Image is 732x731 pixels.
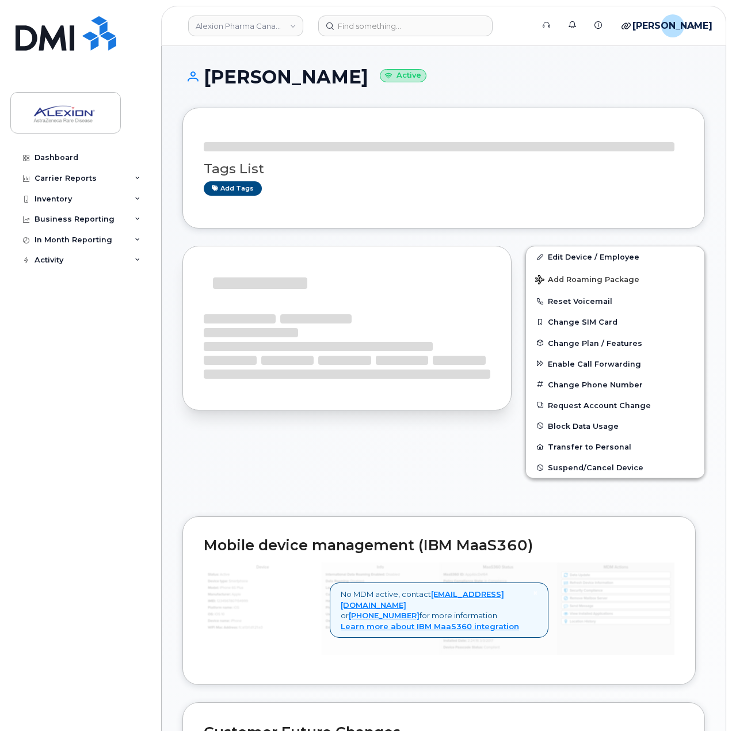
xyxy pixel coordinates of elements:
[533,588,537,598] span: ×
[533,589,537,597] a: Close
[526,416,704,436] button: Block Data Usage
[526,374,704,395] button: Change Phone Number
[341,622,519,631] a: Learn more about IBM MaaS360 integration
[535,275,639,286] span: Add Roaming Package
[526,333,704,353] button: Change Plan / Features
[526,267,704,291] button: Add Roaming Package
[526,246,704,267] a: Edit Device / Employee
[526,457,704,478] button: Suspend/Cancel Device
[526,436,704,457] button: Transfer to Personal
[526,395,704,416] button: Request Account Change
[380,69,426,82] small: Active
[204,181,262,196] a: Add tags
[526,353,704,374] button: Enable Call Forwarding
[182,67,705,87] h1: [PERSON_NAME]
[526,291,704,311] button: Reset Voicemail
[204,538,674,554] h2: Mobile device management (IBM MaaS360)
[526,311,704,332] button: Change SIM Card
[204,162,684,176] h3: Tags List
[548,463,643,472] span: Suspend/Cancel Device
[330,582,548,638] div: No MDM active, contact or for more information
[341,589,504,610] a: [EMAIL_ADDRESS][DOMAIN_NAME]
[349,611,420,620] a: [PHONE_NUMBER]
[204,562,674,655] img: mdm_maas360_data_lg-147edf4ce5891b6e296acbe60ee4acd306360f73f278574cfef86ac192ea0250.jpg
[548,338,642,347] span: Change Plan / Features
[548,359,641,368] span: Enable Call Forwarding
